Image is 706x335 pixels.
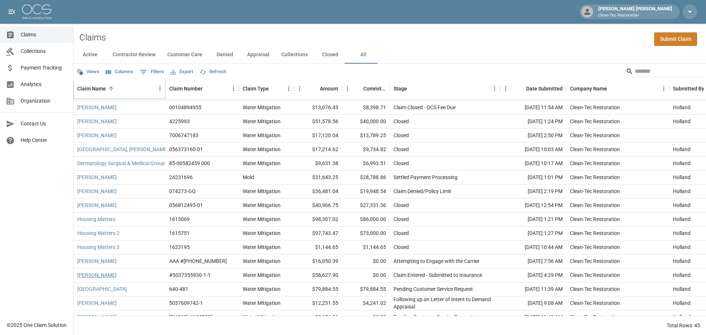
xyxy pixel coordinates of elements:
div: Pending Customer Service Request [393,313,473,321]
div: Submitted By [673,78,704,99]
div: $28,788.86 [342,171,390,185]
div: $13,076.43 [294,101,342,115]
a: [PERSON_NAME] [77,313,117,321]
div: $13,789.25 [342,129,390,143]
button: Menu [294,83,305,94]
div: [DATE] 10:17 AM [500,157,566,171]
div: Clean-Tec Restoration [570,229,620,237]
a: Housing Matters 2 [77,229,120,237]
button: Sort [106,83,116,94]
div: Date Submitted [526,78,563,99]
div: Amount [320,78,338,99]
div: Holland [673,313,691,321]
img: ocs-logo-white-transparent.png [22,4,51,19]
a: [PERSON_NAME] [77,132,117,139]
button: open drawer [4,4,19,19]
button: Denied [208,46,241,64]
div: Water Mitigation [243,257,281,265]
button: Menu [154,83,165,94]
div: Holland [673,243,691,251]
div: Clean-Tec Restoration [570,215,620,223]
div: Settled Payment Processing [393,174,457,181]
div: [DATE] 11:43 AM [500,310,566,324]
button: Closed [314,46,347,64]
div: Holland [673,215,691,223]
div: Closed [393,215,409,223]
div: $17,120.04 [294,129,342,143]
div: Following up on Letter of Intent to Demand Appraisal [393,296,496,310]
div: Clean-Tec Restoration [570,243,620,251]
div: $36,481.04 [294,185,342,199]
button: Active [74,46,107,64]
a: [PERSON_NAME] [77,202,117,209]
button: Refresh [198,66,228,78]
div: Clean-Tec Restoration [570,118,620,125]
button: Sort [407,83,417,94]
button: Select columns [104,66,135,78]
div: Water Mitigation [243,271,281,279]
a: [PERSON_NAME] [77,257,117,265]
div: Clean-Tec Restoration [570,202,620,209]
div: Holland [673,271,691,279]
div: Pending Customer Service Request [393,285,473,293]
a: Housing Matters [77,215,115,223]
div: [DATE] 1:01 PM [500,171,566,185]
div: Committed Amount [342,78,390,99]
div: [DATE] 1:24 PM [500,115,566,129]
button: Menu [228,83,239,94]
div: Stage [393,78,407,99]
div: Water Mitigation [243,132,281,139]
div: $73,000.00 [342,227,390,240]
div: $16,050.39 [294,254,342,268]
div: $27,331.36 [342,199,390,213]
div: 1623195 [169,243,190,251]
div: $79,884.55 [294,282,342,296]
div: $97,743.47 [294,227,342,240]
div: Closed [393,118,409,125]
button: Sort [203,83,213,94]
div: 4225993 [169,118,190,125]
div: Water Mitigation [243,299,281,307]
div: Clean-Tec Restoration [570,132,620,139]
div: Clean-Tec Restoration [570,299,620,307]
button: Menu [658,83,669,94]
div: Holland [673,160,691,167]
div: [DATE] 7:56 AM [500,254,566,268]
div: Water Mitigation [243,160,281,167]
div: Water Mitigation [243,215,281,223]
button: Sort [353,83,363,94]
p: Clean-Tec Restoration [598,13,672,19]
div: $40,966.75 [294,199,342,213]
div: 1006-18-2882 [169,313,213,321]
div: Clean-Tec Restoration [570,104,620,111]
div: Company Name [566,78,669,99]
a: [PERSON_NAME] [77,188,117,195]
div: $3,674.86 [294,310,342,324]
a: [PERSON_NAME] [77,118,117,125]
div: [DATE] 9:08 AM [500,296,566,310]
div: Water Mitigation [243,313,281,321]
div: Date Submitted [500,78,566,99]
div: Claim Closed - OCS Fee Due [393,104,456,111]
button: Appraisal [241,46,275,64]
div: $0.00 [342,254,390,268]
button: Collections [275,46,314,64]
div: 7006747183 [169,132,199,139]
div: Water Mitigation [243,202,281,209]
button: Export [169,66,195,78]
div: Search [626,65,705,79]
div: Company Name [570,78,607,99]
button: Menu [342,83,353,94]
button: Menu [489,83,500,94]
div: Total Rows: 45 [667,322,700,329]
a: [PERSON_NAME] [77,299,117,307]
div: Holland [673,118,691,125]
div: [DATE] 11:54 AM [500,101,566,115]
div: [DATE] 2:19 PM [500,185,566,199]
div: $9,631.38 [294,157,342,171]
div: Claim Name [74,78,165,99]
div: Holland [673,299,691,307]
div: [DATE] 2:50 PM [500,129,566,143]
div: Claim Type [239,78,294,99]
div: Water Mitigation [243,104,281,111]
